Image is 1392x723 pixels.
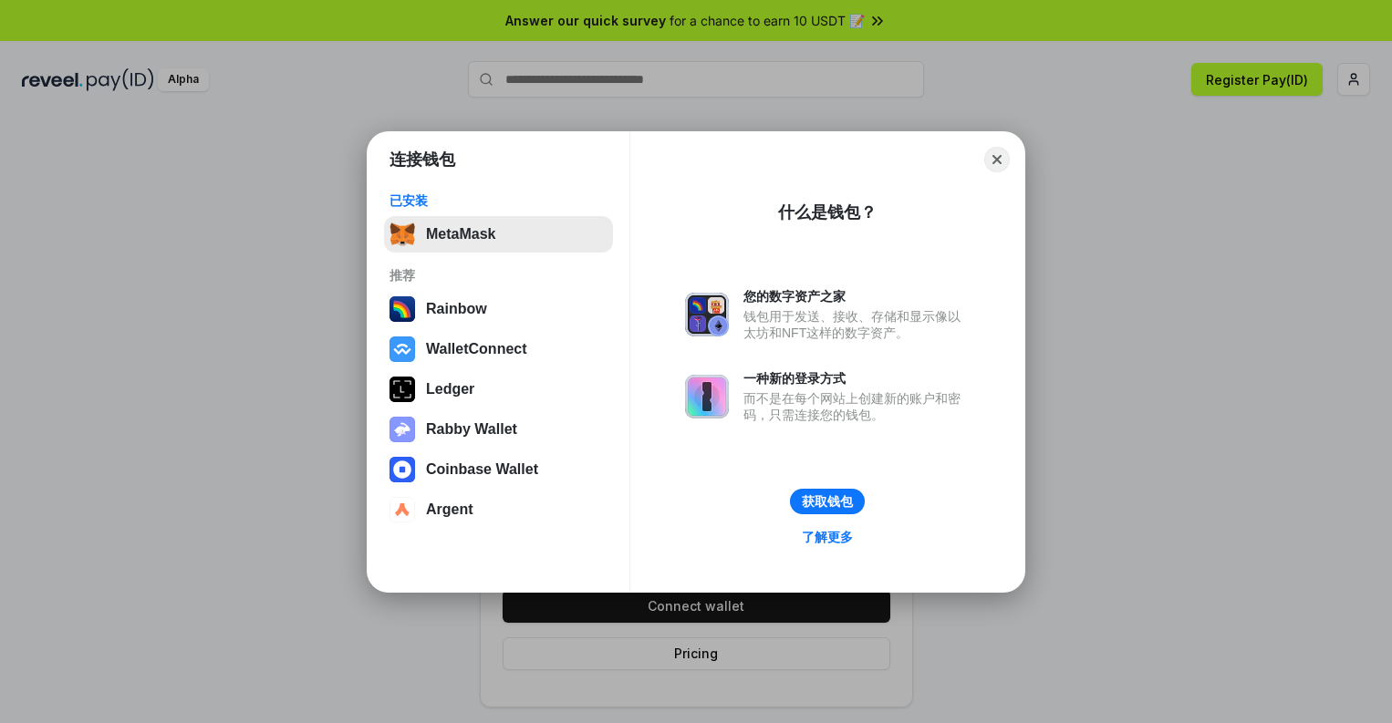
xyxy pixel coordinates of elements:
h1: 连接钱包 [390,149,455,170]
div: 一种新的登录方式 [743,370,970,387]
div: WalletConnect [426,341,527,357]
a: 了解更多 [791,525,864,549]
img: svg+xml,%3Csvg%20xmlns%3D%22http%3A%2F%2Fwww.w3.org%2F2000%2Fsvg%22%20width%3D%2228%22%20height%3... [390,377,415,402]
div: Ledger [426,381,474,398]
div: 钱包用于发送、接收、存储和显示像以太坊和NFT这样的数字资产。 [743,308,970,341]
div: 而不是在每个网站上创建新的账户和密码，只需连接您的钱包。 [743,390,970,423]
div: 什么是钱包？ [778,201,877,223]
img: svg+xml,%3Csvg%20fill%3D%22none%22%20height%3D%2233%22%20viewBox%3D%220%200%2035%2033%22%20width%... [390,222,415,247]
div: Rabby Wallet [426,421,517,438]
div: 推荐 [390,267,608,284]
img: svg+xml,%3Csvg%20width%3D%2228%22%20height%3D%2228%22%20viewBox%3D%220%200%2028%2028%22%20fill%3D... [390,457,415,482]
img: svg+xml,%3Csvg%20xmlns%3D%22http%3A%2F%2Fwww.w3.org%2F2000%2Fsvg%22%20fill%3D%22none%22%20viewBox... [685,375,729,418]
button: MetaMask [384,216,613,253]
button: Close [984,147,1010,172]
button: Argent [384,491,613,528]
button: Rainbow [384,291,613,327]
div: MetaMask [426,226,495,243]
button: Coinbase Wallet [384,451,613,488]
div: 已安装 [390,192,608,209]
button: Rabby Wallet [384,411,613,448]
div: 您的数字资产之家 [743,288,970,305]
img: svg+xml,%3Csvg%20xmlns%3D%22http%3A%2F%2Fwww.w3.org%2F2000%2Fsvg%22%20fill%3D%22none%22%20viewBox... [390,417,415,442]
div: Rainbow [426,301,487,317]
button: WalletConnect [384,331,613,367]
div: Coinbase Wallet [426,461,538,478]
div: 获取钱包 [802,493,853,510]
div: Argent [426,501,473,518]
img: svg+xml,%3Csvg%20width%3D%2228%22%20height%3D%2228%22%20viewBox%3D%220%200%2028%2028%22%20fill%3D... [390,497,415,522]
button: 获取钱包 [790,489,865,514]
div: 了解更多 [802,529,853,545]
img: svg+xml,%3Csvg%20width%3D%22120%22%20height%3D%22120%22%20viewBox%3D%220%200%20120%20120%22%20fil... [390,296,415,322]
button: Ledger [384,371,613,408]
img: svg+xml,%3Csvg%20xmlns%3D%22http%3A%2F%2Fwww.w3.org%2F2000%2Fsvg%22%20fill%3D%22none%22%20viewBox... [685,293,729,336]
img: svg+xml,%3Csvg%20width%3D%2228%22%20height%3D%2228%22%20viewBox%3D%220%200%2028%2028%22%20fill%3D... [390,336,415,362]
